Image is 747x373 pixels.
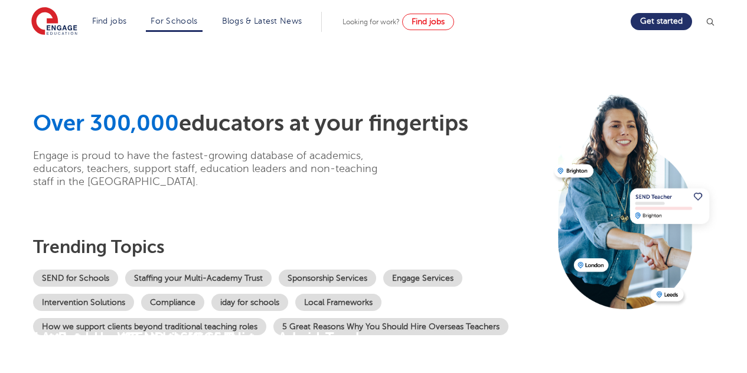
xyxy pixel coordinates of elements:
h3: Trending topics [33,236,546,258]
a: Intervention Solutions [33,294,134,311]
p: Engage is proud to have the fastest-growing database of academics, educators, teachers, support s... [33,149,396,188]
img: Engage Education [31,7,77,37]
span: Looking for work? [342,18,400,26]
h1: educators at your fingertips [33,110,546,137]
a: iday for schools [211,294,288,311]
a: How we support clients beyond traditional teaching roles [33,318,266,335]
a: SEND for Schools [33,270,118,287]
a: Compliance [141,294,204,311]
a: Blogs & Latest News [222,17,302,25]
a: Get started [631,13,692,30]
span: Over 300,000 [33,111,179,136]
a: Find jobs [92,17,127,25]
a: For Schools [151,17,197,25]
a: Local Frameworks [295,294,381,311]
a: Engage Services [383,270,462,287]
span: Find jobs [412,17,445,26]
a: Sponsorship Services [279,270,376,287]
a: Staffing your Multi-Academy Trust [125,270,272,287]
a: 5 Great Reasons Why You Should Hire Overseas Teachers [273,318,508,335]
a: Find jobs [402,14,454,30]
